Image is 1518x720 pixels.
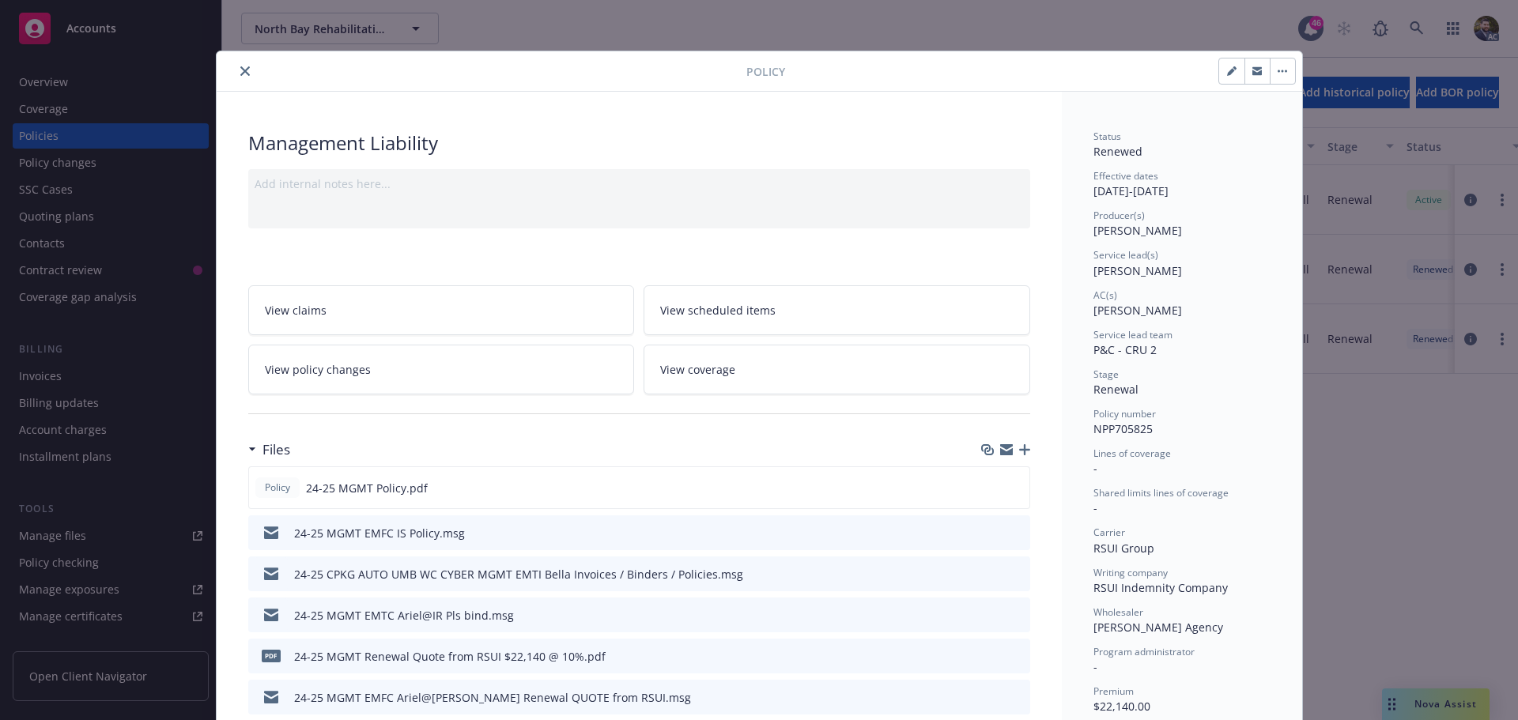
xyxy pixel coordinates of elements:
button: preview file [1010,525,1024,541]
span: Service lead team [1093,328,1172,341]
span: [PERSON_NAME] [1093,263,1182,278]
button: download file [984,480,996,496]
span: Effective dates [1093,169,1158,183]
button: download file [984,689,997,706]
span: RSUI Group [1093,541,1154,556]
span: Premium [1093,684,1134,698]
span: Renewed [1093,144,1142,159]
div: [DATE] - [DATE] [1093,169,1271,199]
div: 24-25 MGMT EMFC IS Policy.msg [294,525,465,541]
div: 24-25 MGMT EMFC Ariel@[PERSON_NAME] Renewal QUOTE from RSUI.msg [294,689,691,706]
div: 24-25 MGMT EMTC Ariel@IR Pls bind.msg [294,607,514,624]
button: preview file [1010,689,1024,706]
span: Renewal [1093,382,1138,397]
span: Program administrator [1093,645,1195,658]
span: NPP705825 [1093,421,1153,436]
span: View coverage [660,361,735,378]
span: - [1093,659,1097,674]
div: Files [248,439,290,460]
span: Policy [262,481,293,495]
span: P&C - CRU 2 [1093,342,1157,357]
button: preview file [1010,566,1024,582]
span: Producer(s) [1093,209,1145,222]
span: Wholesaler [1093,605,1143,619]
span: Policy [746,63,785,80]
div: - [1093,460,1271,477]
button: download file [984,607,997,624]
a: View claims [248,285,635,335]
span: Policy number [1093,407,1156,420]
button: preview file [1009,480,1023,496]
span: View policy changes [265,361,371,378]
span: [PERSON_NAME] [1093,223,1182,238]
span: RSUI Indemnity Company [1093,580,1228,595]
button: preview file [1010,648,1024,665]
span: Service lead(s) [1093,248,1158,262]
span: View scheduled items [660,302,776,319]
a: View policy changes [248,345,635,394]
span: Carrier [1093,526,1125,539]
a: View scheduled items [644,285,1030,335]
div: Add internal notes here... [255,175,1024,192]
div: - [1093,499,1271,516]
span: Shared limits lines of coverage [1093,486,1229,499]
button: close [236,62,255,81]
span: Lines of coverage [1093,447,1171,460]
div: Management Liability [248,130,1030,156]
span: pdf [262,650,281,662]
span: $22,140.00 [1093,699,1150,714]
button: download file [984,648,997,665]
div: 24-25 CPKG AUTO UMB WC CYBER MGMT EMTI Bella Invoices / Binders / Policies.msg [294,566,743,582]
div: 24-25 MGMT Renewal Quote from RSUI $22,140 @ 10%.pdf [294,648,606,665]
a: View coverage [644,345,1030,394]
span: Stage [1093,368,1119,381]
button: download file [984,566,997,582]
h3: Files [262,439,290,460]
span: AC(s) [1093,288,1117,302]
span: Writing company [1093,566,1168,579]
span: [PERSON_NAME] [1093,303,1182,318]
span: [PERSON_NAME] Agency [1093,620,1223,635]
button: preview file [1010,607,1024,624]
button: download file [984,525,997,541]
span: Status [1093,130,1121,143]
span: 24-25 MGMT Policy.pdf [306,480,428,496]
span: View claims [265,302,327,319]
